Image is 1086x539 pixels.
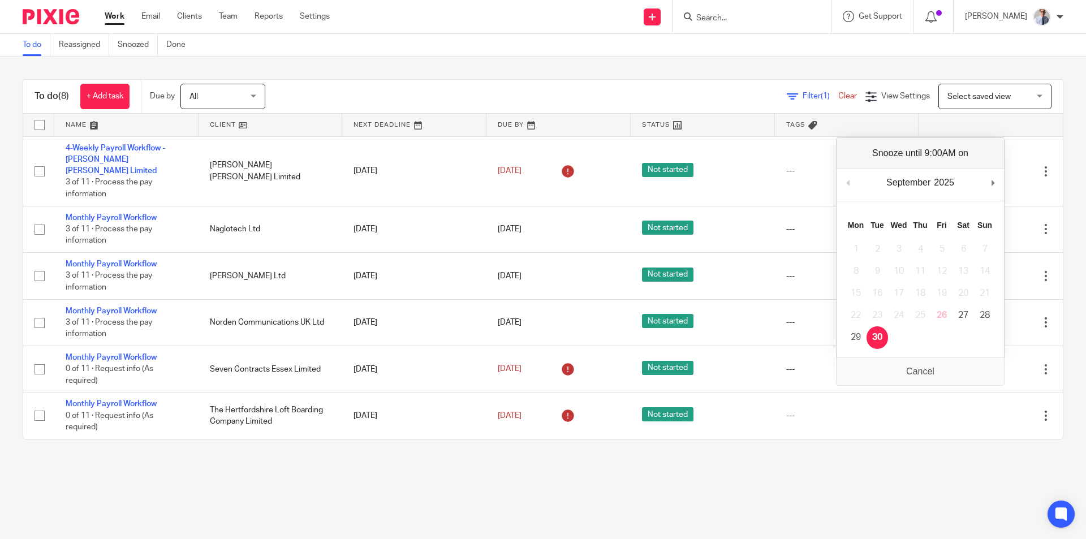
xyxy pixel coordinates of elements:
[105,11,124,22] a: Work
[786,410,908,421] div: ---
[890,221,907,230] abbr: Wednesday
[642,268,693,282] span: Not started
[300,11,330,22] a: Settings
[786,223,908,235] div: ---
[199,299,343,346] td: Norden Communications UK Ltd
[821,92,830,100] span: (1)
[803,92,838,100] span: Filter
[498,225,522,233] span: [DATE]
[66,272,152,292] span: 3 of 11 · Process the pay information
[342,206,486,252] td: [DATE]
[23,34,50,56] a: To do
[642,221,693,235] span: Not started
[342,253,486,299] td: [DATE]
[498,318,522,326] span: [DATE]
[642,361,693,375] span: Not started
[199,136,343,206] td: [PERSON_NAME] [PERSON_NAME] Limited
[786,364,908,375] div: ---
[219,11,238,22] a: Team
[118,34,158,56] a: Snoozed
[642,163,693,177] span: Not started
[786,165,908,176] div: ---
[66,412,153,432] span: 0 of 11 · Request info (As required)
[166,34,194,56] a: Done
[59,34,109,56] a: Reassigned
[786,270,908,282] div: ---
[947,93,1011,101] span: Select saved view
[498,412,522,420] span: [DATE]
[885,174,932,191] div: September
[695,14,797,24] input: Search
[66,365,153,385] span: 0 of 11 · Request info (As required)
[66,179,152,199] span: 3 of 11 · Process the pay information
[913,221,927,230] abbr: Thursday
[66,307,157,315] a: Monthly Payroll Workflow
[848,221,864,230] abbr: Monday
[342,393,486,439] td: [DATE]
[498,272,522,280] span: [DATE]
[177,11,202,22] a: Clients
[937,221,947,230] abbr: Friday
[189,93,198,101] span: All
[199,346,343,393] td: Seven Contracts Essex Limited
[342,136,486,206] td: [DATE]
[342,299,486,346] td: [DATE]
[150,90,175,102] p: Due by
[80,84,130,109] a: + Add task
[965,11,1027,22] p: [PERSON_NAME]
[642,407,693,421] span: Not started
[987,174,998,191] button: Next Month
[870,221,884,230] abbr: Tuesday
[842,174,854,191] button: Previous Month
[35,90,69,102] h1: To do
[932,174,956,191] div: 2025
[66,214,157,222] a: Monthly Payroll Workflow
[66,225,152,245] span: 3 of 11 · Process the pay information
[199,206,343,252] td: Naglotech Ltd
[199,253,343,299] td: [PERSON_NAME] Ltd
[838,92,857,100] a: Clear
[66,353,157,361] a: Monthly Payroll Workflow
[255,11,283,22] a: Reports
[974,304,996,326] button: 28
[498,365,522,373] span: [DATE]
[859,12,902,20] span: Get Support
[342,346,486,393] td: [DATE]
[881,92,930,100] span: View Settings
[66,144,165,175] a: 4-Weekly Payroll Workflow - [PERSON_NAME] [PERSON_NAME] Limited
[867,326,888,348] button: 30
[66,318,152,338] span: 3 of 11 · Process the pay information
[498,167,522,175] span: [DATE]
[953,304,974,326] button: 27
[786,317,908,328] div: ---
[66,260,157,268] a: Monthly Payroll Workflow
[786,122,805,128] span: Tags
[141,11,160,22] a: Email
[199,393,343,439] td: The Hertfordshire Loft Boarding Company Limited
[1033,8,1051,26] img: IMG_9924.jpg
[66,400,157,408] a: Monthly Payroll Workflow
[957,221,969,230] abbr: Saturday
[23,9,79,24] img: Pixie
[845,326,867,348] button: 29
[642,314,693,328] span: Not started
[58,92,69,101] span: (8)
[977,221,992,230] abbr: Sunday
